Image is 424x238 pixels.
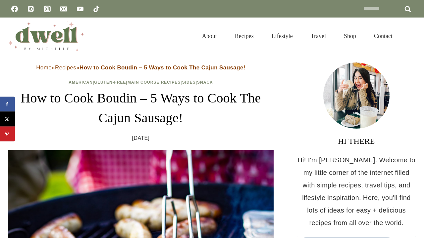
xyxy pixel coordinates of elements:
[8,21,84,51] img: DWELL by michelle
[161,80,181,85] a: Recipes
[8,2,21,16] a: Facebook
[69,80,213,85] span: | | | | |
[90,2,103,16] a: TikTok
[302,24,335,48] a: Travel
[36,64,245,71] span: » »
[8,88,274,128] h1: How to Cook Boudin – 5 Ways to Cook The Cajun Sausage!
[297,154,416,229] p: Hi! I'm [PERSON_NAME]. Welcome to my little corner of the internet filled with simple recipes, tr...
[197,80,213,85] a: Snack
[263,24,302,48] a: Lifestyle
[405,30,416,42] button: View Search Form
[226,24,263,48] a: Recipes
[182,80,196,85] a: Sides
[132,133,150,143] time: [DATE]
[193,24,401,48] nav: Primary Navigation
[335,24,365,48] a: Shop
[24,2,37,16] a: Pinterest
[36,64,52,71] a: Home
[128,80,159,85] a: Main Course
[57,2,70,16] a: Email
[41,2,54,16] a: Instagram
[69,80,93,85] a: American
[297,135,416,147] h3: HI THERE
[79,64,245,71] strong: How to Cook Boudin – 5 Ways to Cook The Cajun Sausage!
[55,64,76,71] a: Recipes
[74,2,87,16] a: YouTube
[94,80,126,85] a: Gluten-Free
[193,24,226,48] a: About
[365,24,401,48] a: Contact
